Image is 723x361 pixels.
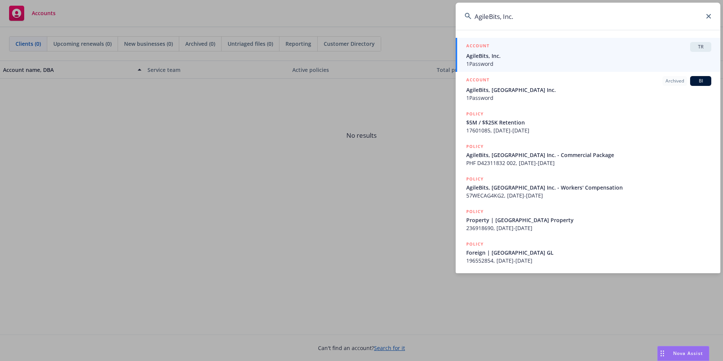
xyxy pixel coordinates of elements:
span: Nova Assist [673,350,703,356]
a: POLICYAgileBits, [GEOGRAPHIC_DATA] Inc. - Workers' Compensation57WECAG4KG2, [DATE]-[DATE] [456,171,720,204]
span: AgileBits, [GEOGRAPHIC_DATA] Inc. - Commercial Package [466,151,711,159]
div: Drag to move [658,346,667,361]
h5: POLICY [466,240,484,248]
span: 196552854, [DATE]-[DATE] [466,257,711,265]
h5: POLICY [466,110,484,118]
input: Search... [456,3,720,30]
h5: ACCOUNT [466,42,489,51]
span: AgileBits, [GEOGRAPHIC_DATA] Inc. - Workers' Compensation [466,184,711,191]
span: 17601085, [DATE]-[DATE] [466,126,711,134]
a: POLICYProperty | [GEOGRAPHIC_DATA] Property236918690, [DATE]-[DATE] [456,204,720,236]
span: Archived [666,78,684,84]
span: TR [693,44,708,50]
span: PHF D42311832 002, [DATE]-[DATE] [466,159,711,167]
span: Property | [GEOGRAPHIC_DATA] Property [466,216,711,224]
span: BI [693,78,708,84]
span: AgileBits, Inc. [466,52,711,60]
h5: ACCOUNT [466,76,489,85]
a: POLICYForeign | [GEOGRAPHIC_DATA] GL196552854, [DATE]-[DATE] [456,236,720,269]
h5: POLICY [466,175,484,183]
button: Nova Assist [657,346,709,361]
a: ACCOUNTArchivedBIAgileBits, [GEOGRAPHIC_DATA] Inc.1Password [456,72,720,106]
a: POLICYAgileBits, [GEOGRAPHIC_DATA] Inc. - Commercial PackagePHF D42311832 002, [DATE]-[DATE] [456,138,720,171]
span: 57WECAG4KG2, [DATE]-[DATE] [466,191,711,199]
a: POLICY$5M / $$25K Retention17601085, [DATE]-[DATE] [456,106,720,138]
h5: POLICY [466,143,484,150]
h5: POLICY [466,208,484,215]
span: AgileBits, [GEOGRAPHIC_DATA] Inc. [466,86,711,94]
span: 1Password [466,94,711,102]
span: Foreign | [GEOGRAPHIC_DATA] GL [466,249,711,257]
a: ACCOUNTTRAgileBits, Inc.1Password [456,38,720,72]
span: $5M / $$25K Retention [466,118,711,126]
span: 236918690, [DATE]-[DATE] [466,224,711,232]
span: 1Password [466,60,711,68]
